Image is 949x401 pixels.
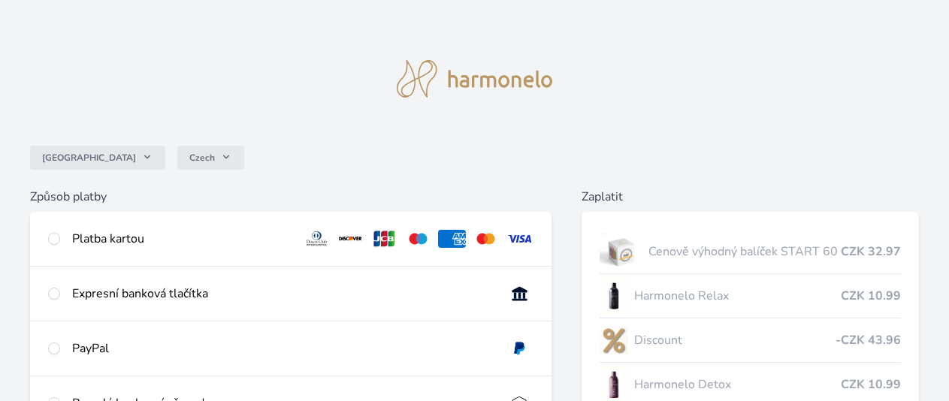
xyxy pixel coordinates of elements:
span: Discount [634,331,836,349]
img: paypal.svg [506,339,533,357]
span: Harmonelo Relax [634,287,841,305]
span: Cenově výhodný balíček START 60 [648,243,841,261]
span: -CZK 43.96 [836,331,901,349]
span: CZK 10.99 [841,375,901,393]
h6: Způsob platby [30,188,552,206]
span: Czech [189,152,215,164]
img: visa.svg [506,230,533,248]
span: CZK 32.97 [841,243,901,261]
div: PayPal [72,339,494,357]
button: Czech [177,146,244,170]
img: discount-lo.png [600,321,628,359]
span: [GEOGRAPHIC_DATA] [42,152,136,164]
span: Harmonelo Detox [634,375,841,393]
img: mc.svg [472,230,500,248]
div: Expresní banková tlačítka [72,285,494,303]
div: Platba kartou [72,230,291,248]
img: amex.svg [438,230,466,248]
button: [GEOGRAPHIC_DATA] [30,146,165,170]
img: onlineBanking_CZ.svg [506,285,533,303]
img: diners.svg [303,230,331,248]
span: CZK 10.99 [841,287,901,305]
img: discover.svg [337,230,364,248]
img: logo.svg [397,60,553,98]
h6: Zaplatit [582,188,919,206]
img: jcb.svg [370,230,398,248]
img: start.jpg [600,233,642,270]
img: CLEAN_RELAX_se_stinem_x-lo.jpg [600,277,628,315]
img: maestro.svg [404,230,432,248]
